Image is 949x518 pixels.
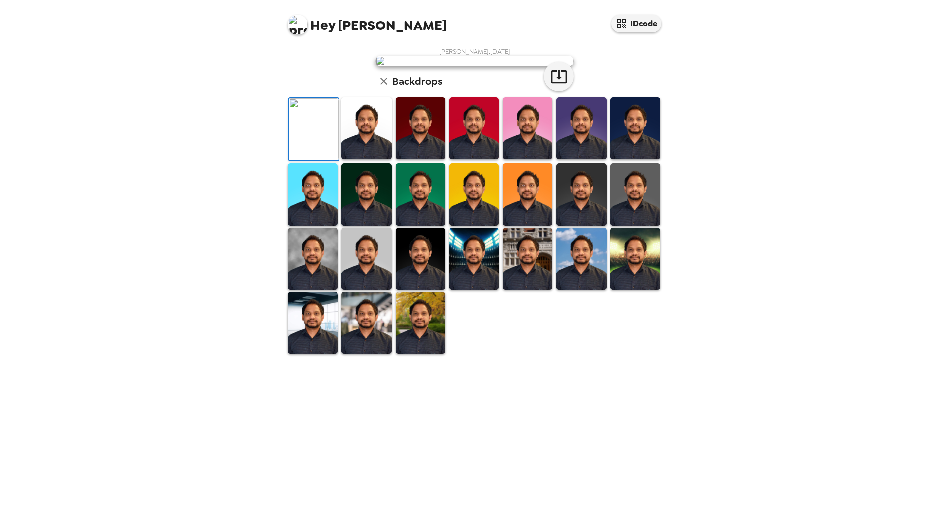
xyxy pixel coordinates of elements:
h6: Backdrops [392,73,442,89]
span: Hey [310,16,335,34]
img: Original [289,98,339,160]
img: user [375,56,574,66]
button: IDcode [611,15,661,32]
img: profile pic [288,15,308,35]
span: [PERSON_NAME] , [DATE] [439,47,510,56]
span: [PERSON_NAME] [288,10,447,32]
